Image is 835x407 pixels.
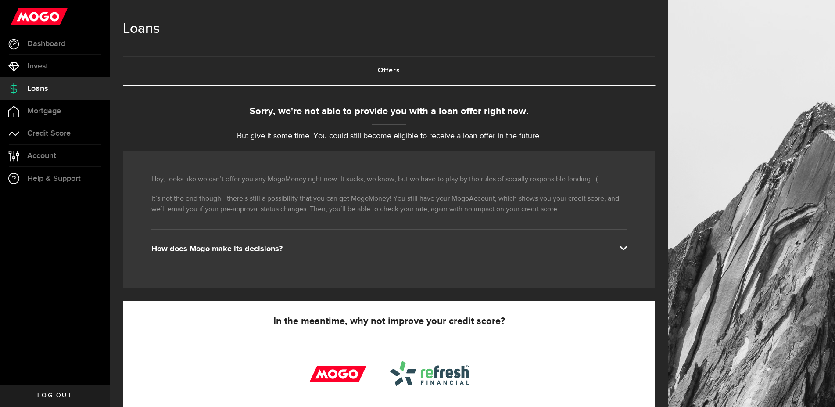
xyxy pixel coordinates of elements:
span: Loans [27,85,48,93]
p: But give it some time. You could still become eligible to receive a loan offer in the future. [123,130,655,142]
span: Account [27,152,56,160]
h5: In the meantime, why not improve your credit score? [151,316,627,327]
span: Invest [27,62,48,70]
p: It’s not the end though—there’s still a possibility that you can get MogoMoney! You still have yo... [151,194,627,215]
a: Offers [123,57,655,85]
iframe: LiveChat chat widget [798,370,835,407]
span: Mortgage [27,107,61,115]
p: Hey, looks like we can’t offer you any MogoMoney right now. It sucks, we know, but we have to pla... [151,174,627,185]
span: Credit Score [27,130,71,137]
span: Dashboard [27,40,65,48]
ul: Tabs Navigation [123,56,655,86]
h1: Loans [123,18,655,40]
span: Help & Support [27,175,81,183]
div: Sorry, we're not able to provide you with a loan offer right now. [123,104,655,119]
span: Log out [37,393,72,399]
div: How does Mogo make its decisions? [151,244,627,254]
